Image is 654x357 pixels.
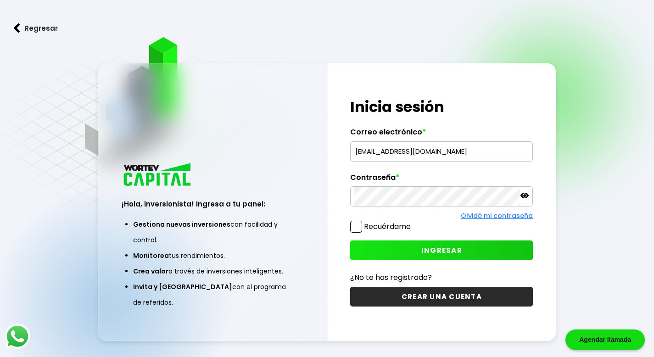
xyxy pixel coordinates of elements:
li: con facilidad y control. [133,217,293,248]
img: flecha izquierda [14,23,20,33]
a: ¿No te has registrado?CREAR UNA CUENTA [350,272,533,307]
label: Contraseña [350,173,533,187]
p: ¿No te has registrado? [350,272,533,283]
li: con el programa de referidos. [133,279,293,310]
li: a través de inversiones inteligentes. [133,263,293,279]
h3: ¡Hola, inversionista! Ingresa a tu panel: [122,199,304,209]
h1: Inicia sesión [350,96,533,118]
label: Recuérdame [364,221,411,232]
span: INGRESAR [421,245,462,255]
img: logos_whatsapp-icon.242b2217.svg [5,324,30,349]
img: logo_wortev_capital [122,162,194,189]
li: tus rendimientos. [133,248,293,263]
button: CREAR UNA CUENTA [350,287,533,307]
a: Olvidé mi contraseña [461,211,533,220]
div: Agendar llamada [565,329,645,350]
button: INGRESAR [350,240,533,260]
span: Invita y [GEOGRAPHIC_DATA] [133,282,232,291]
input: hola@wortev.capital [354,142,529,161]
span: Monitorea [133,251,169,260]
label: Correo electrónico [350,128,533,141]
span: Crea valor [133,267,168,276]
span: Gestiona nuevas inversiones [133,220,230,229]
